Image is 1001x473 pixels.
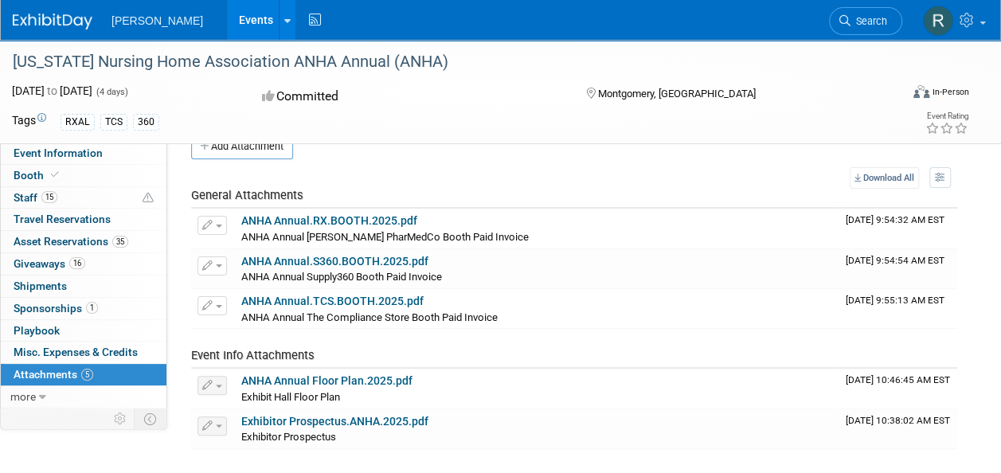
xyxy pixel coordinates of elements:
span: 35 [112,236,128,248]
a: ANHA Annual.S360.BOOTH.2025.pdf [241,255,428,268]
span: Booth [14,169,62,182]
td: Upload Timestamp [839,249,957,289]
span: to [45,84,60,97]
a: Download All [850,167,919,189]
a: Giveaways16 [1,253,166,275]
span: Upload Timestamp [846,374,950,385]
td: Upload Timestamp [839,369,957,408]
span: 16 [69,257,85,269]
span: Sponsorships [14,302,98,315]
span: Playbook [14,324,60,337]
span: Exhibitor Prospectus [241,431,336,443]
span: ANHA Annual [PERSON_NAME] PharMedCo Booth Paid Invoice [241,231,529,243]
span: 1 [86,302,98,314]
span: Event Info Attachments [191,348,315,362]
button: Add Attachment [191,134,293,159]
span: Shipments [14,279,67,292]
i: Booth reservation complete [51,170,59,179]
span: ANHA Annual Supply360 Booth Paid Invoice [241,271,442,283]
img: Format-Inperson.png [913,85,929,98]
span: Staff [14,191,57,204]
a: Search [829,7,902,35]
a: ANHA Annual.TCS.BOOTH.2025.pdf [241,295,424,307]
span: more [10,390,36,403]
a: ANHA Annual.RX.BOOTH.2025.pdf [241,214,417,227]
a: more [1,386,166,408]
td: Personalize Event Tab Strip [107,408,135,429]
span: (4 days) [95,87,128,97]
span: 5 [81,369,93,381]
img: ExhibitDay [13,14,92,29]
div: In-Person [932,86,969,98]
a: Playbook [1,320,166,342]
span: Event Information [14,147,103,159]
span: Exhibit Hall Floor Plan [241,391,340,403]
td: Tags [12,112,46,131]
div: Committed [257,83,561,111]
a: ANHA Annual Floor Plan.2025.pdf [241,374,413,387]
a: Asset Reservations35 [1,231,166,252]
a: Exhibitor Prospectus.ANHA.2025.pdf [241,415,428,428]
span: [DATE] [DATE] [12,84,92,97]
span: Upload Timestamp [846,415,950,426]
span: ANHA Annual The Compliance Store Booth Paid Invoice [241,311,498,323]
td: Toggle Event Tabs [135,408,167,429]
span: [PERSON_NAME] [111,14,203,27]
div: TCS [100,114,127,131]
div: 360 [133,114,159,131]
span: Search [850,15,887,27]
img: Rick Deloney [923,6,953,36]
span: Giveaways [14,257,85,270]
a: Staff15 [1,187,166,209]
a: Attachments5 [1,364,166,385]
span: Upload Timestamp [846,255,944,266]
span: Upload Timestamp [846,295,944,306]
span: General Attachments [191,188,303,202]
div: Event Format [830,83,969,107]
span: Potential Scheduling Conflict -- at least one attendee is tagged in another overlapping event. [143,191,154,205]
a: Event Information [1,143,166,164]
span: Travel Reservations [14,213,111,225]
div: Event Rating [925,112,968,120]
a: Shipments [1,276,166,297]
a: Booth [1,165,166,186]
span: Misc. Expenses & Credits [14,346,138,358]
span: 15 [41,191,57,203]
span: Upload Timestamp [846,214,944,225]
td: Upload Timestamp [839,209,957,248]
span: Montgomery, [GEOGRAPHIC_DATA] [598,88,756,100]
a: Sponsorships1 [1,298,166,319]
span: Attachments [14,368,93,381]
td: Upload Timestamp [839,289,957,329]
td: Upload Timestamp [839,409,957,449]
div: RXAL [61,114,95,131]
div: [US_STATE] Nursing Home Association ANHA Annual (ANHA) [7,48,887,76]
a: Travel Reservations [1,209,166,230]
span: Asset Reservations [14,235,128,248]
a: Misc. Expenses & Credits [1,342,166,363]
